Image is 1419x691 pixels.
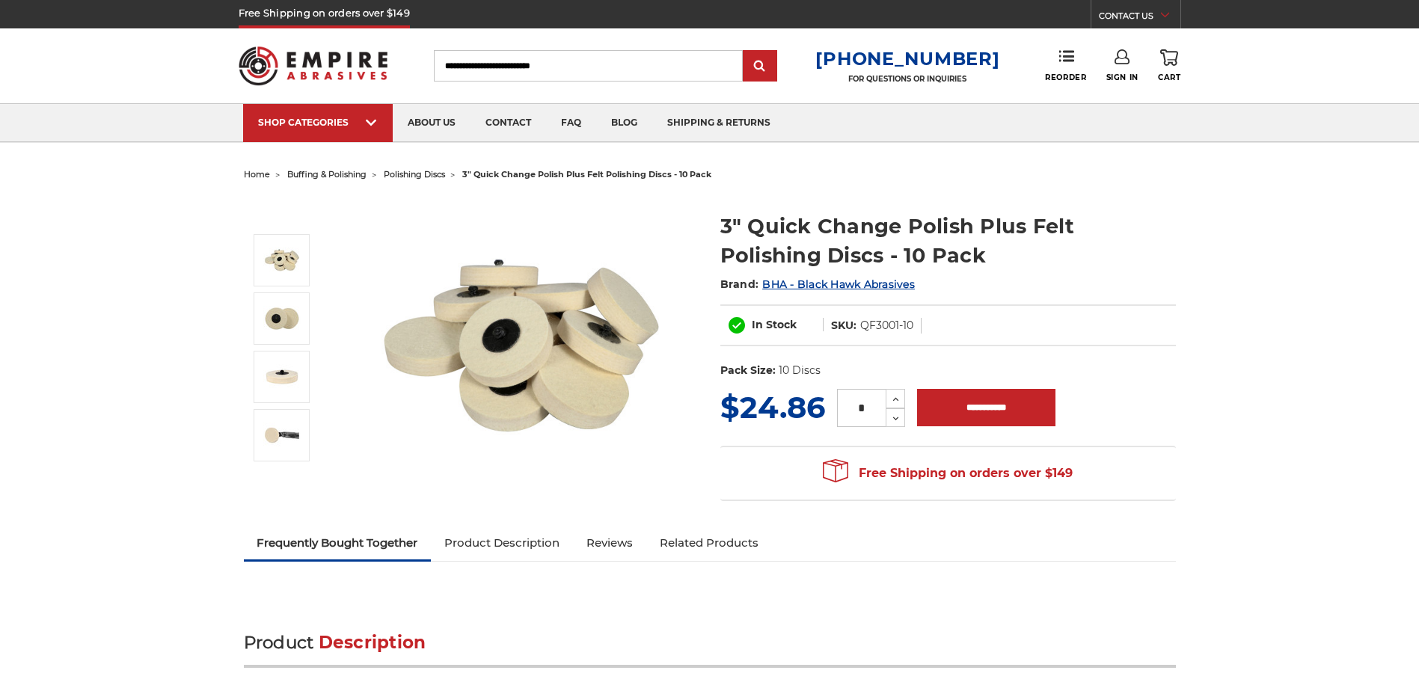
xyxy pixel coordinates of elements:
span: $24.86 [720,389,825,426]
dd: 10 Discs [779,363,821,378]
dt: Pack Size: [720,363,776,378]
a: [PHONE_NUMBER] [815,48,999,70]
span: 3" quick change polish plus felt polishing discs - 10 pack [462,169,711,179]
p: FOR QUESTIONS OR INQUIRIES [815,74,999,84]
span: Reorder [1045,73,1086,82]
img: 3 inch quick change buffing discs [263,300,301,337]
a: blog [596,104,652,142]
a: contact [471,104,546,142]
img: 3 inch polishing felt roloc discs [263,242,301,279]
div: SHOP CATEGORIES [258,117,378,128]
a: buffing & polishing [287,169,367,179]
dt: SKU: [831,318,856,334]
span: Sign In [1106,73,1138,82]
span: Brand: [720,277,759,291]
a: Cart [1158,49,1180,82]
img: 3" roloc discs for buffing and polishing [263,358,301,396]
a: Frequently Bought Together [244,526,432,559]
img: 3 inch polishing felt roloc discs [372,196,671,495]
img: Empire Abrasives [239,37,388,95]
a: home [244,169,270,179]
h1: 3" Quick Change Polish Plus Felt Polishing Discs - 10 Pack [720,212,1176,270]
a: about us [393,104,471,142]
img: die grinder polishing disc [263,417,301,454]
input: Submit [745,52,775,82]
a: Related Products [646,526,772,559]
a: Reviews [573,526,646,559]
a: Reorder [1045,49,1086,82]
a: faq [546,104,596,142]
span: Cart [1158,73,1180,82]
span: Description [319,632,426,653]
dd: QF3001-10 [860,318,913,334]
span: In Stock [752,318,797,331]
a: CONTACT US [1099,7,1180,28]
a: BHA - Black Hawk Abrasives [762,277,915,291]
a: polishing discs [384,169,445,179]
a: Product Description [431,526,573,559]
span: Product [244,632,314,653]
span: Free Shipping on orders over $149 [823,458,1073,488]
a: shipping & returns [652,104,785,142]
